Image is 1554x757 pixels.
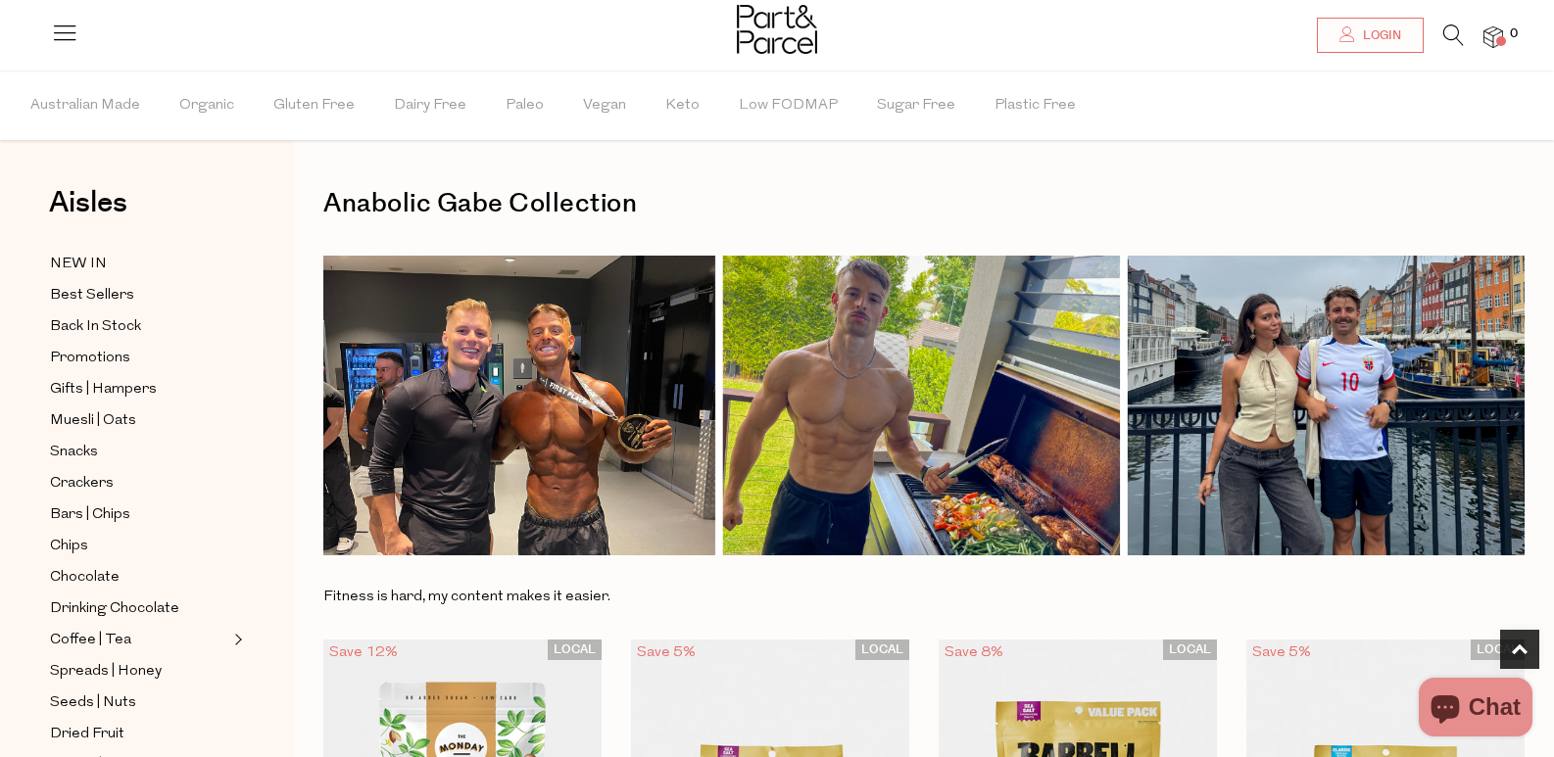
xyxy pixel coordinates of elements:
a: Best Sellers [50,283,228,308]
div: Save 12% [323,639,404,666]
span: Vegan [583,71,626,140]
span: Chocolate [50,566,120,590]
span: Login [1358,27,1401,44]
a: Coffee | Tea [50,628,228,652]
span: Plastic Free [995,71,1076,140]
span: LOCAL [1471,639,1525,660]
a: Crackers [50,471,228,496]
span: Muesli | Oats [50,409,136,433]
span: NEW IN [50,253,107,276]
span: Organic [179,71,234,140]
button: Expand/Collapse Coffee | Tea [229,628,243,651]
span: Crackers [50,472,114,496]
a: Snacks [50,440,228,464]
div: Save 8% [939,639,1009,666]
a: Gifts | Hampers [50,377,228,402]
span: Gifts | Hampers [50,378,157,402]
span: Snacks [50,441,98,464]
span: LOCAL [855,639,909,660]
a: Chocolate [50,565,228,590]
a: Spreads | Honey [50,659,228,684]
span: Keto [665,71,700,140]
span: Aisles [49,181,127,224]
div: Save 5% [1246,639,1317,666]
span: Dried Fruit [50,723,124,746]
span: Paleo [506,71,544,140]
span: Dairy Free [394,71,466,140]
span: Low FODMAP [739,71,838,140]
span: Best Sellers [50,284,134,308]
span: Coffee | Tea [50,629,131,652]
span: Back In Stock [50,315,141,339]
h1: Anabolic Gabe Collection [323,181,1525,226]
a: Back In Stock [50,314,228,339]
span: Seeds | Nuts [50,691,136,715]
span: Promotions [50,347,130,370]
span: 0 [1505,25,1523,43]
a: Chips [50,534,228,558]
span: Fitness is hard, my content makes it easier. [323,590,610,604]
inbox-online-store-chat: Shopify online store chat [1413,678,1538,741]
span: LOCAL [1163,639,1217,660]
span: Drinking Chocolate [50,597,179,621]
span: Australian Made [30,71,140,140]
div: Save 5% [631,639,702,666]
a: NEW IN [50,252,228,276]
a: Promotions [50,346,228,370]
img: Part&Parcel [737,5,817,54]
a: 0 [1483,26,1503,47]
span: LOCAL [548,639,602,660]
a: Drinking Chocolate [50,596,228,621]
a: Login [1317,18,1424,53]
a: Dried Fruit [50,722,228,746]
span: Gluten Free [273,71,355,140]
a: Muesli | Oats [50,408,228,433]
span: Sugar Free [877,71,955,140]
a: Bars | Chips [50,502,228,527]
img: Collection_Cove_Template_for_P_P_Website_3_8d4f6a86-ef8c-4ddd-8b50-f2bf491a70be.png [323,256,1525,556]
a: Aisles [49,188,127,237]
span: Spreads | Honey [50,660,162,684]
span: Chips [50,535,88,558]
span: Bars | Chips [50,503,130,527]
a: Seeds | Nuts [50,690,228,715]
